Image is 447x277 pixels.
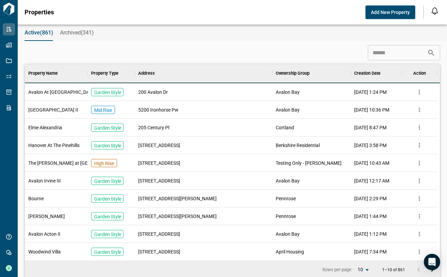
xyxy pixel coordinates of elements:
[138,231,180,237] span: [STREET_ADDRESS]
[414,87,424,97] button: more
[354,142,387,149] span: [DATE] 3:58 PM
[138,177,180,184] span: [STREET_ADDRESS]
[414,158,424,168] button: more
[28,142,80,149] span: Hanover At The Pinehills
[60,29,94,36] span: Archived(341)
[94,178,121,185] p: Garden Style
[91,64,118,83] div: Property Type
[138,213,217,220] span: [STREET_ADDRESS][PERSON_NAME]
[28,106,78,113] span: [GEOGRAPHIC_DATA] II
[414,193,424,204] button: more
[138,195,217,202] span: [STREET_ADDRESS][PERSON_NAME]
[429,5,440,16] button: Open notification feed
[272,64,351,83] div: Ownership Group
[94,107,112,114] p: Mid Rise
[94,160,114,167] p: High Rise
[94,231,121,238] p: Garden Style
[354,213,387,220] span: [DATE] 1:44 PM
[322,267,352,273] p: Rows per page:
[276,177,300,184] span: Avalon Bay
[94,213,121,220] p: Garden Style
[351,64,402,83] div: Creation Date
[276,160,342,166] span: Testing Only - [PERSON_NAME]
[28,248,61,255] span: Woodwind Villa
[354,195,387,202] span: [DATE] 2:29 PM
[138,64,155,83] div: Address
[138,89,168,96] span: 200 Avalon Dr
[28,89,96,96] span: Avalon At [GEOGRAPHIC_DATA]
[354,89,387,96] span: [DATE] 1:24 PM
[138,106,178,113] span: 5200 Ironhorse Pw
[414,122,424,133] button: more
[276,142,320,149] span: Berkshire Residential
[414,247,424,257] button: more
[276,106,300,113] span: Avalon Bay
[355,265,371,275] div: 10
[354,248,387,255] span: [DATE] 7:34 PM
[28,160,126,166] span: The [PERSON_NAME] at [GEOGRAPHIC_DATA]
[382,268,405,272] p: 1–10 of 861
[28,64,58,83] div: Property Name
[354,177,389,184] span: [DATE] 12:17 AM
[354,231,387,237] span: [DATE] 1:12 PM
[354,160,389,166] span: [DATE] 10:43 AM
[94,89,121,96] p: Garden Style
[354,106,389,113] span: [DATE] 10:36 PM
[276,213,296,220] span: Pennrose
[276,124,294,131] span: Cortland
[276,195,296,202] span: Pennrose
[414,211,424,221] button: more
[28,213,65,220] span: [PERSON_NAME]
[276,89,300,96] span: Avalon Bay
[94,249,121,256] p: Garden Style
[354,64,380,83] div: Creation Date
[25,9,54,16] span: Properties
[94,142,121,149] p: Garden Style
[28,231,60,237] span: Avalon Acton II
[414,105,424,115] button: more
[354,124,387,131] span: [DATE] 8:47 PM
[414,140,424,150] button: more
[371,9,410,16] span: Add New Property
[414,229,424,239] button: more
[276,231,300,237] span: Avalon Bay
[25,64,88,83] div: Property Name
[135,64,272,83] div: Address
[138,142,180,149] span: [STREET_ADDRESS]
[413,64,426,83] div: Action
[25,29,53,36] span: Active(861)
[138,160,180,166] span: [STREET_ADDRESS]
[88,64,135,83] div: Property Type
[94,125,121,131] p: Garden Style
[28,124,62,131] span: Elme Alexandria
[18,25,447,41] div: base tabs
[424,254,440,270] div: Open Intercom Messenger
[28,195,44,202] span: Bourne
[94,195,121,202] p: Garden Style
[276,248,304,255] span: April Housing
[138,248,180,255] span: [STREET_ADDRESS]
[276,64,309,83] div: Ownership Group
[414,176,424,186] button: more
[28,177,61,184] span: Avalon Irvine III
[365,5,415,19] button: Add New Property
[402,64,437,83] div: Action
[138,124,169,131] span: 205 Century Pl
